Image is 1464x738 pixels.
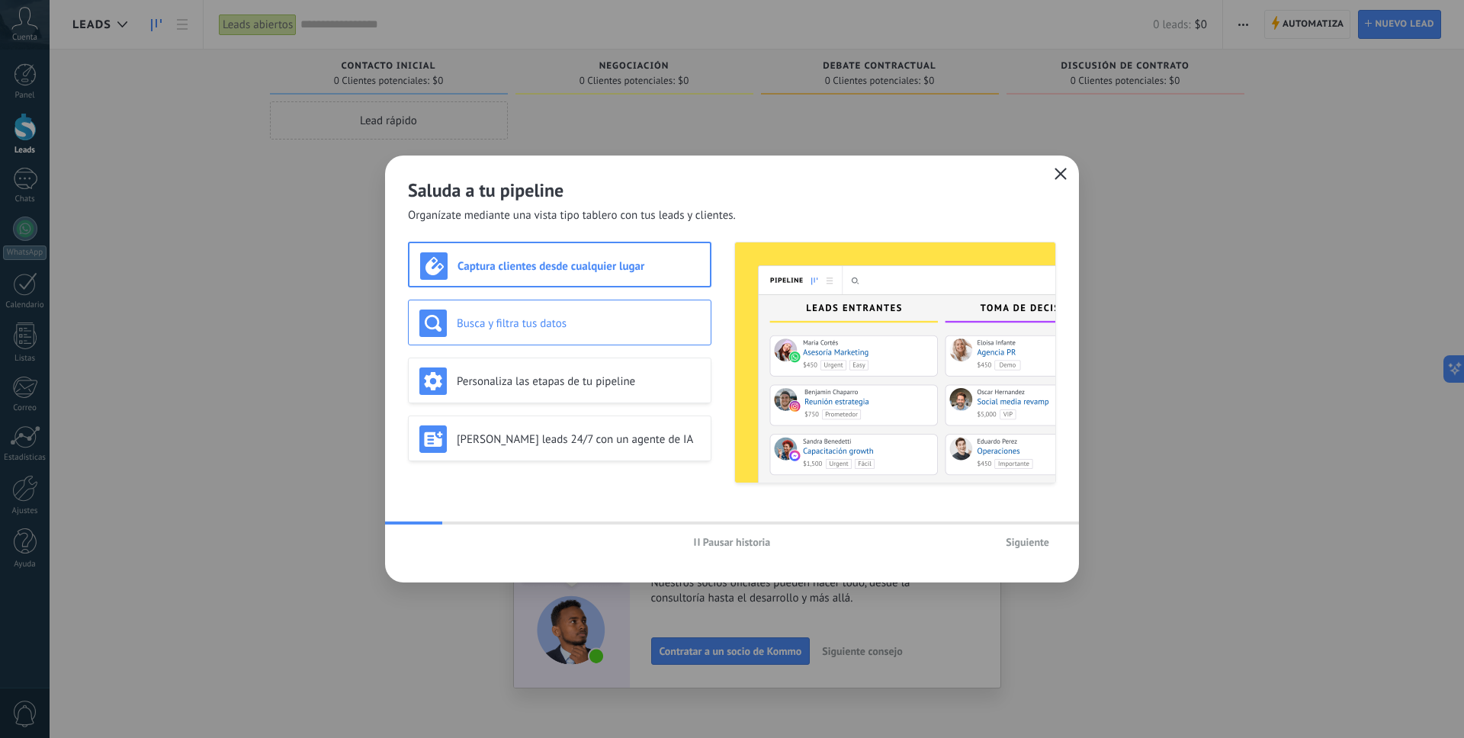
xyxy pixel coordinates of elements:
[687,531,778,553] button: Pausar historia
[408,208,736,223] span: Organízate mediante una vista tipo tablero con tus leads y clientes.
[457,374,700,389] h3: Personaliza las etapas de tu pipeline
[999,531,1056,553] button: Siguiente
[457,316,700,331] h3: Busca y filtra tus datos
[408,178,1056,202] h2: Saluda a tu pipeline
[1006,537,1049,547] span: Siguiente
[457,259,699,274] h3: Captura clientes desde cualquier lugar
[703,537,771,547] span: Pausar historia
[457,432,700,447] h3: [PERSON_NAME] leads 24/7 con un agente de IA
